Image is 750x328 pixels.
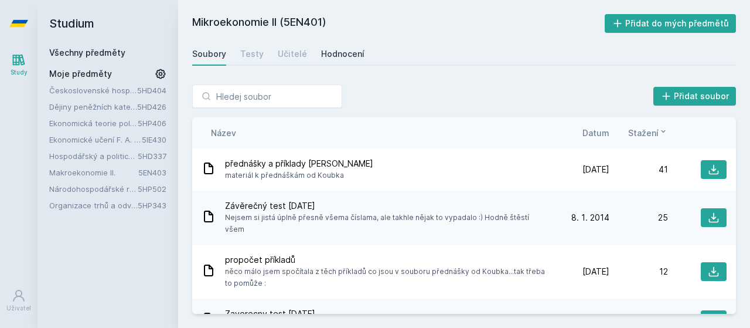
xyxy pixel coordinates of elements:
[49,134,142,146] a: Ekonomické učení F. A. [GEOGRAPHIC_DATA]
[138,184,166,194] a: 5HP502
[225,158,373,170] span: přednášky a příklady [PERSON_NAME]
[142,135,166,144] a: 5IE430
[192,48,226,60] div: Soubory
[571,212,609,224] span: 8. 1. 2014
[11,68,28,77] div: Study
[2,283,35,319] a: Uživatel
[609,164,668,175] div: 41
[582,164,609,175] span: [DATE]
[192,14,605,33] h2: Mikroekonomie II (5EN401)
[138,119,166,128] a: 5HP406
[138,201,166,210] a: 5HP343
[609,212,668,224] div: 25
[192,84,342,108] input: Hledej soubor
[6,304,31,313] div: Uživatel
[138,168,166,177] a: 5EN403
[2,47,35,83] a: Study
[49,68,112,80] span: Moje předměty
[582,127,609,139] button: Datum
[609,266,668,278] div: 12
[211,127,236,139] button: Název
[138,151,166,161] a: 5HD337
[225,170,373,181] span: materiál k přednáškám od Koubka
[278,42,307,66] a: Učitelé
[321,42,364,66] a: Hodnocení
[49,117,138,129] a: Ekonomická teorie politiky
[225,266,546,289] span: něco málo jsem spočítala z těch příkladů co jsou v souboru přednášky od Koubka...tak třeba to pom...
[49,101,137,113] a: Dějiny peněžních kategorií a institucí
[225,254,546,266] span: propočet příkladů
[49,48,125,58] a: Všechny předměty
[137,102,166,111] a: 5HD426
[192,42,226,66] a: Soubory
[49,167,138,178] a: Makroekonomie II.
[49,150,138,162] a: Hospodářský a politický vývoj Dálného východu ve 20. století
[628,127,668,139] button: Stažení
[225,200,546,212] span: Závěrečný test [DATE]
[628,127,659,139] span: Stažení
[278,48,307,60] div: Učitelé
[653,87,737,106] button: Přidat soubor
[321,48,364,60] div: Hodnocení
[225,212,546,235] span: Nejsem si jistá úplně přesně všema číslama, ale takhle nějak to vypadalo :) Hodně štěstí všem
[49,183,138,195] a: Národohospodářské rozhodování
[49,199,138,211] a: Organizace trhů a odvětví pohledem manažerů
[605,14,737,33] button: Přidat do mých předmětů
[240,48,264,60] div: Testy
[49,84,137,96] a: Československé hospodářské dějiny ([DATE]-[DATE])
[582,266,609,278] span: [DATE]
[240,42,264,66] a: Testy
[225,308,315,320] span: Zaverecny test [DATE]
[137,86,166,95] a: 5HD404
